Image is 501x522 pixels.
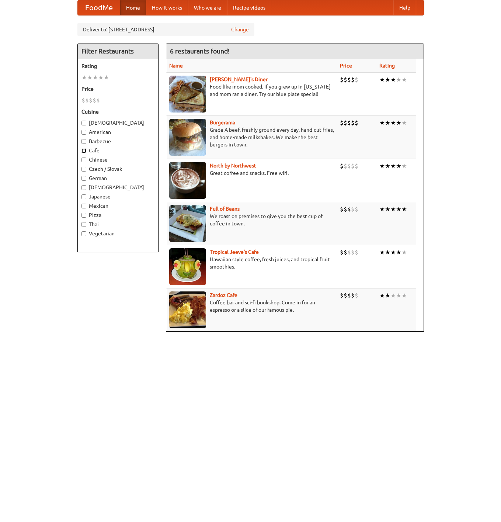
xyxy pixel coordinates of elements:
[396,76,401,84] li: ★
[344,248,347,256] li: $
[169,162,206,199] img: north.jpg
[81,185,86,190] input: [DEMOGRAPHIC_DATA]
[98,73,104,82] li: ★
[396,119,401,127] li: ★
[81,130,86,135] input: American
[385,291,390,300] li: ★
[401,205,407,213] li: ★
[340,76,344,84] li: $
[81,165,154,173] label: Czech / Slovak
[385,76,390,84] li: ★
[347,119,351,127] li: $
[379,162,385,170] li: ★
[344,162,347,170] li: $
[81,202,154,210] label: Mexican
[379,76,385,84] li: ★
[81,119,154,127] label: [DEMOGRAPHIC_DATA]
[210,206,240,212] a: Full of Beans
[344,76,347,84] li: $
[340,291,344,300] li: $
[81,193,154,200] label: Japanese
[401,162,407,170] li: ★
[188,0,227,15] a: Who we are
[81,176,86,181] input: German
[210,292,237,298] a: Zardoz Cafe
[81,204,86,208] input: Mexican
[169,83,334,98] p: Food like mom cooked, if you grew up in [US_STATE] and mom ran a diner. Try our blue plate special!
[344,291,347,300] li: $
[81,96,85,104] li: $
[85,96,89,104] li: $
[385,205,390,213] li: ★
[78,0,120,15] a: FoodMe
[81,147,154,154] label: Cafe
[81,108,154,115] h5: Cuisine
[347,205,351,213] li: $
[344,119,347,127] li: $
[396,205,401,213] li: ★
[78,44,158,59] h4: Filter Restaurants
[401,76,407,84] li: ★
[81,211,154,219] label: Pizza
[355,205,358,213] li: $
[379,63,395,69] a: Rating
[401,119,407,127] li: ★
[93,96,96,104] li: $
[81,62,154,70] h5: Rating
[81,194,86,199] input: Japanese
[340,248,344,256] li: $
[169,291,206,328] img: zardoz.jpg
[390,205,396,213] li: ★
[170,48,230,55] ng-pluralize: 6 restaurants found!
[169,119,206,156] img: burgerama.jpg
[355,76,358,84] li: $
[81,148,86,153] input: Cafe
[210,120,235,125] a: Burgerama
[347,162,351,170] li: $
[355,119,358,127] li: $
[96,96,100,104] li: $
[393,0,416,15] a: Help
[81,158,86,162] input: Chinese
[104,73,109,82] li: ★
[87,73,93,82] li: ★
[355,248,358,256] li: $
[390,291,396,300] li: ★
[351,162,355,170] li: $
[81,221,154,228] label: Thai
[340,63,352,69] a: Price
[169,169,334,177] p: Great coffee and snacks. Free wifi.
[81,73,87,82] li: ★
[401,248,407,256] li: ★
[89,96,93,104] li: $
[351,119,355,127] li: $
[81,85,154,93] h5: Price
[169,126,334,148] p: Grade A beef, freshly ground every day, hand-cut fries, and home-made milkshakes. We make the bes...
[351,248,355,256] li: $
[401,291,407,300] li: ★
[146,0,188,15] a: How it works
[210,249,259,255] b: Tropical Jeeve's Cafe
[169,63,183,69] a: Name
[81,222,86,227] input: Thai
[81,230,154,237] label: Vegetarian
[344,205,347,213] li: $
[81,184,154,191] label: [DEMOGRAPHIC_DATA]
[390,162,396,170] li: ★
[351,76,355,84] li: $
[379,248,385,256] li: ★
[396,162,401,170] li: ★
[385,119,390,127] li: ★
[340,205,344,213] li: $
[169,299,334,314] p: Coffee bar and sci-fi bookshop. Come in for an espresso or a slice of our famous pie.
[93,73,98,82] li: ★
[81,231,86,236] input: Vegetarian
[169,76,206,113] img: sallys.jpg
[340,162,344,170] li: $
[120,0,146,15] a: Home
[169,212,334,227] p: We roast on premises to give you the best cup of coffee in town.
[210,163,256,169] a: North by Northwest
